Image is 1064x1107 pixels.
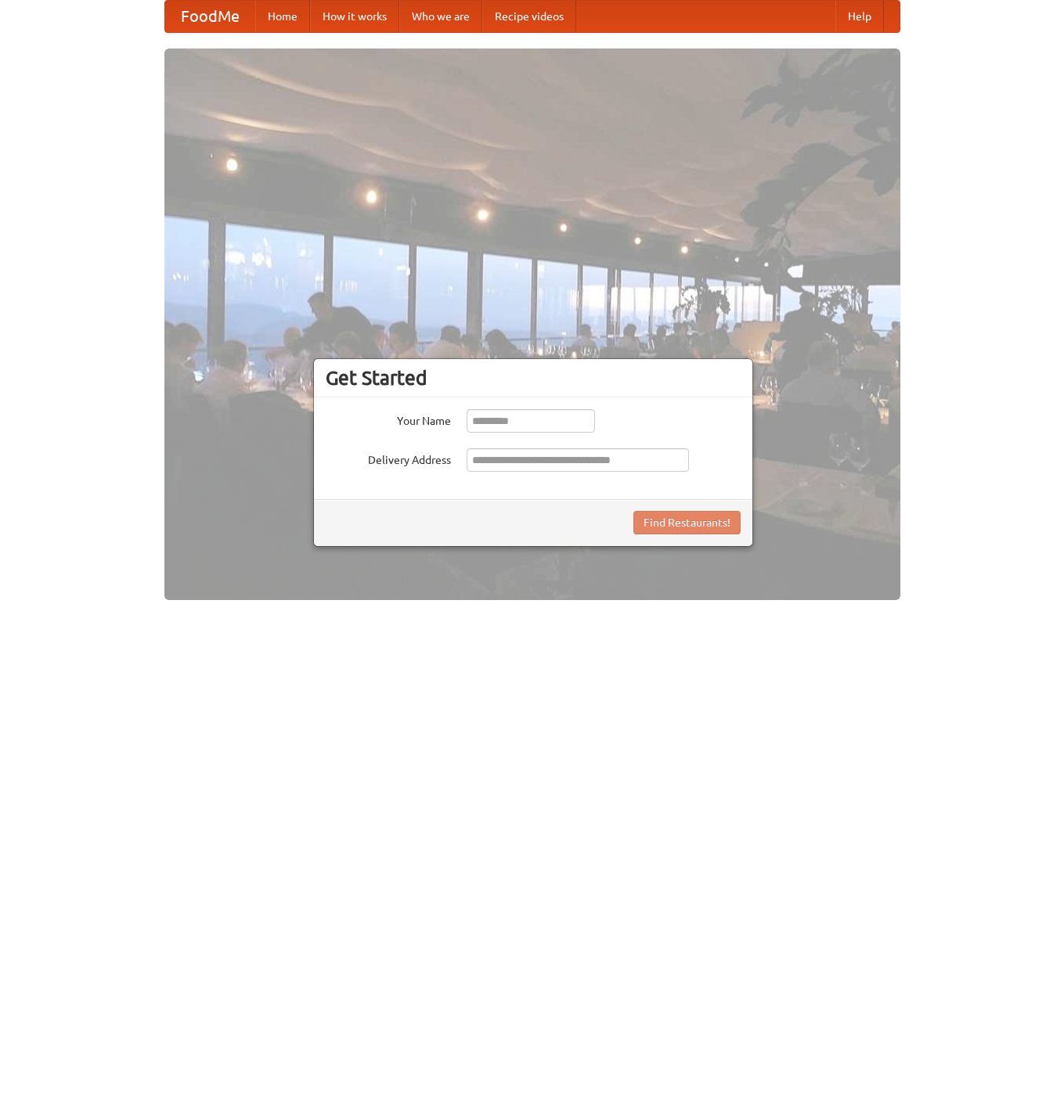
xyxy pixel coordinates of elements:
[165,1,255,32] a: FoodMe
[326,448,451,468] label: Delivery Address
[482,1,576,32] a: Recipe videos
[326,409,451,429] label: Your Name
[255,1,310,32] a: Home
[835,1,884,32] a: Help
[633,511,741,534] button: Find Restaurants!
[399,1,482,32] a: Who we are
[326,366,741,390] h3: Get Started
[310,1,399,32] a: How it works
